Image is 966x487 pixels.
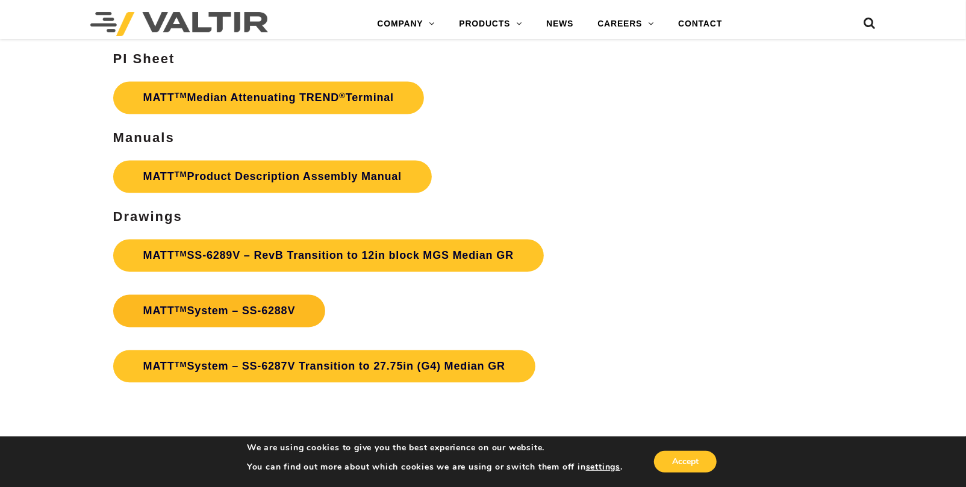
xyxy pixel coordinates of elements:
button: Accept [654,451,717,473]
a: NEWS [534,12,585,36]
a: CONTACT [666,12,734,36]
a: MATTTMProduct Description Assembly Manual [113,161,432,193]
strong: Drawings [113,209,182,225]
a: PRODUCTS [447,12,534,36]
strong: PI Sheet [113,52,175,67]
sup: TM [175,170,187,179]
p: You can find out more about which cookies we are using or switch them off in . [247,462,623,473]
button: settings [586,462,620,473]
img: Valtir [90,12,268,36]
a: COMPANY [366,12,447,36]
a: MATTTMSystem – SS-6287V Transition to 27.75in (G4) Median GR [113,350,535,383]
sup: TM [175,361,187,370]
sup: ® [339,92,346,101]
sup: TM [175,92,187,101]
strong: Manuals [113,131,175,146]
a: MATTTMSystem – SS-6288V [113,295,326,327]
p: We are using cookies to give you the best experience on our website. [247,442,623,453]
sup: TM [175,305,187,314]
a: MATTTMMedian Attenuating TREND®Terminal [113,82,424,114]
a: CAREERS [585,12,666,36]
sup: TM [175,250,187,259]
a: MATTTMSS-6289V – RevB Transition to 12in block MGS Median GR [113,240,544,272]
